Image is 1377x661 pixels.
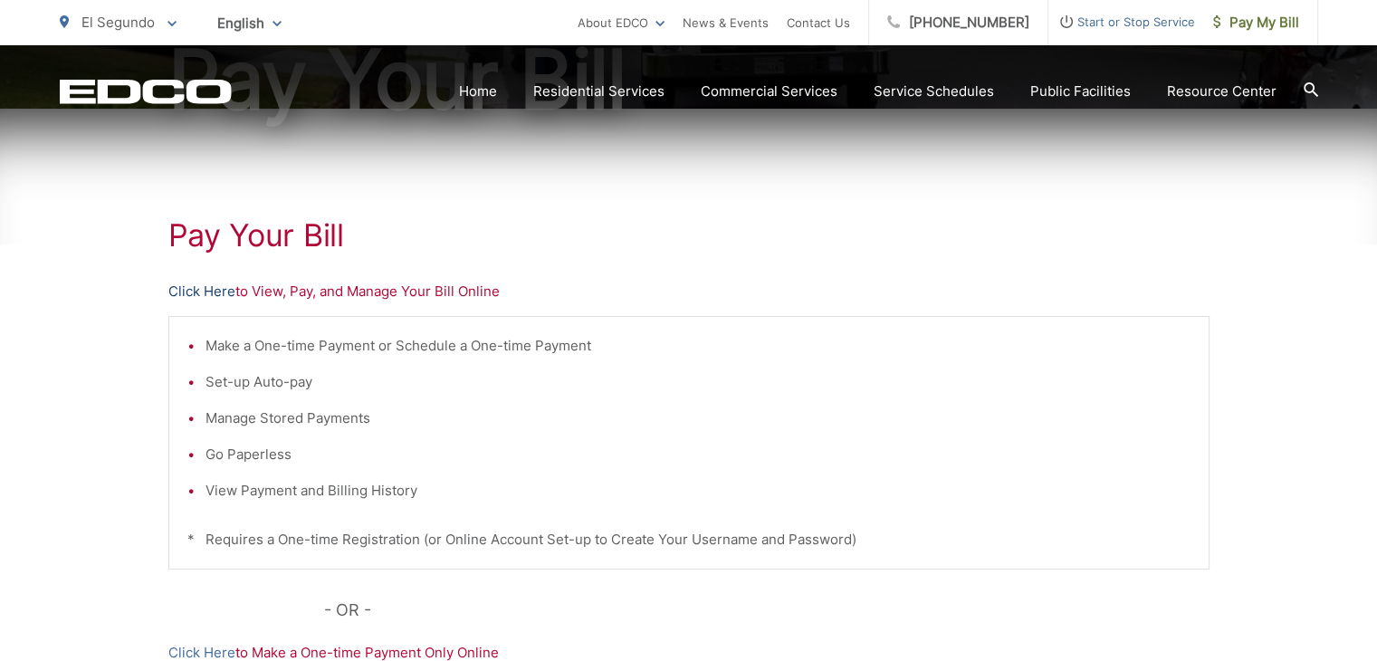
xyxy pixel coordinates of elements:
a: Service Schedules [874,81,994,102]
li: Go Paperless [206,444,1191,465]
a: EDCD logo. Return to the homepage. [60,79,232,104]
p: * Requires a One-time Registration (or Online Account Set-up to Create Your Username and Password) [187,529,1191,551]
h1: Pay Your Bill [168,217,1210,254]
p: - OR - [324,597,1210,624]
li: View Payment and Billing History [206,480,1191,502]
a: Public Facilities [1030,81,1131,102]
a: Click Here [168,281,235,302]
a: Home [459,81,497,102]
li: Make a One-time Payment or Schedule a One-time Payment [206,335,1191,357]
p: to View, Pay, and Manage Your Bill Online [168,281,1210,302]
span: Pay My Bill [1213,12,1299,34]
span: El Segundo [81,14,155,31]
a: Contact Us [787,12,850,34]
a: About EDCO [578,12,665,34]
li: Set-up Auto-pay [206,371,1191,393]
a: Resource Center [1167,81,1277,102]
a: Commercial Services [701,81,837,102]
li: Manage Stored Payments [206,407,1191,429]
a: News & Events [683,12,769,34]
span: English [204,7,295,39]
a: Residential Services [533,81,665,102]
